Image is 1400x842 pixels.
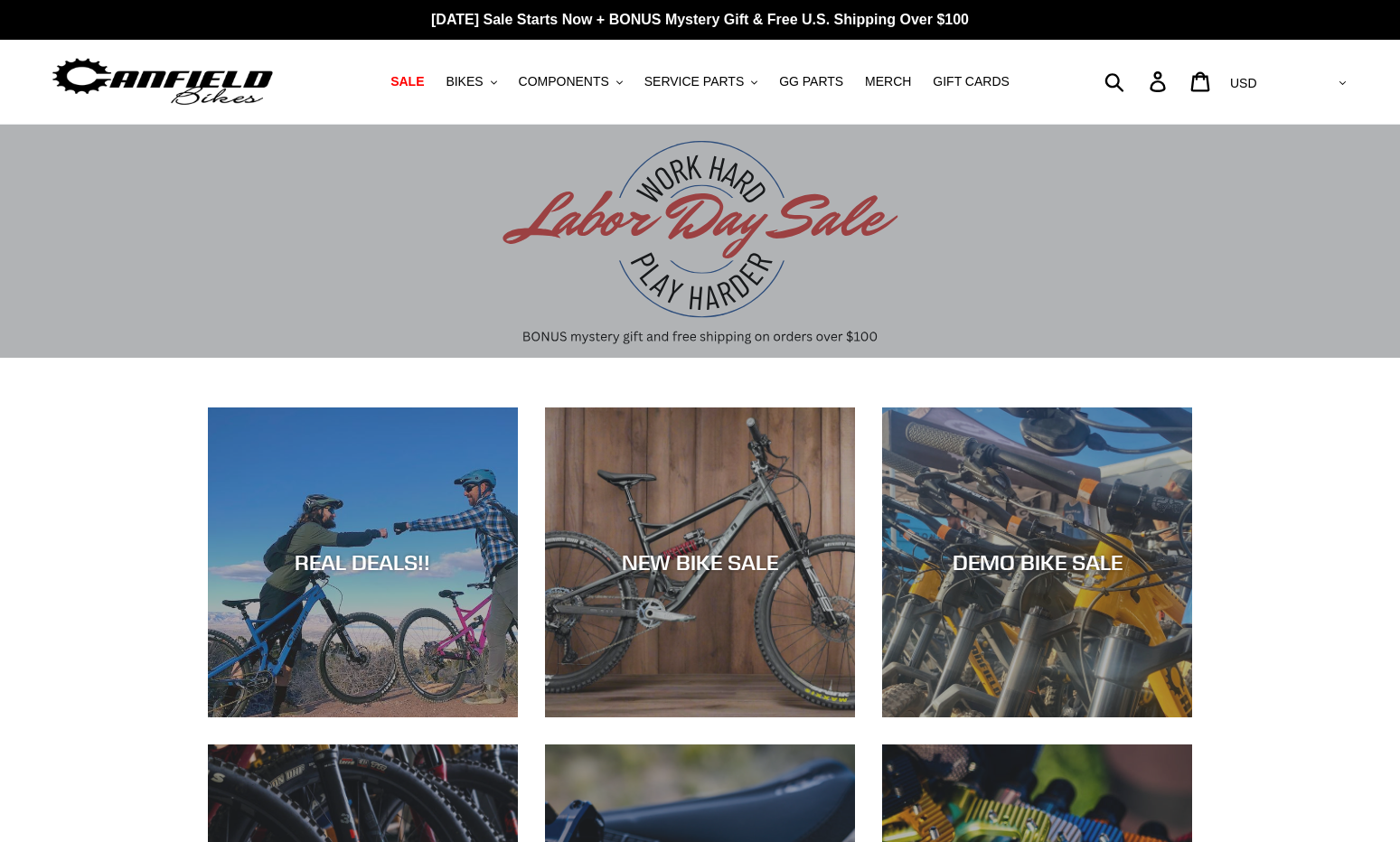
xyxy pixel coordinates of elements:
[50,53,276,110] img: Canfield Bikes
[446,74,483,89] span: BIKES
[933,74,1010,89] span: GIFT CARDS
[545,407,855,717] a: NEW BIKE SALE
[519,74,609,89] span: COMPONENTS
[208,549,518,575] div: REAL DEALS!!
[924,70,1019,94] a: GIFT CARDS
[882,549,1192,575] div: DEMO BIKE SALE
[1114,61,1160,101] input: Search
[882,407,1192,717] a: DEMO BIKE SALE
[381,70,433,94] a: SALE
[390,74,424,89] span: SALE
[779,74,843,89] span: GG PARTS
[208,407,518,717] a: REAL DEALS!!
[770,70,852,94] a: GG PARTS
[510,70,632,94] button: COMPONENTS
[856,70,920,94] a: MERCH
[545,549,855,575] div: NEW BIKE SALE
[865,74,911,89] span: MERCH
[644,74,744,89] span: SERVICE PARTS
[437,70,505,94] button: BIKES
[635,70,766,94] button: SERVICE PARTS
